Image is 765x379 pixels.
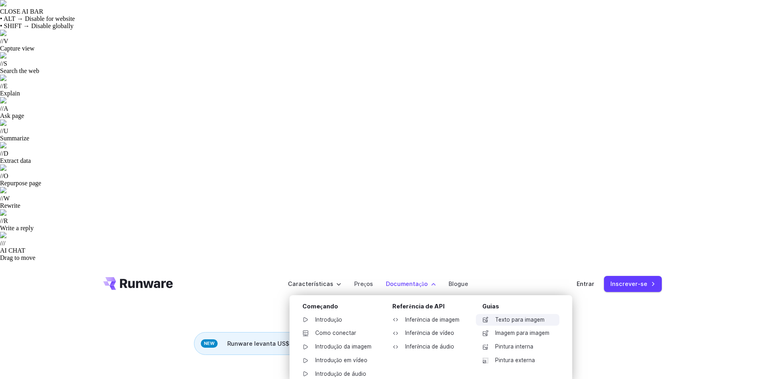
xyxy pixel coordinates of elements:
a: Texto para imagem [476,314,559,326]
a: Pintura interna [476,341,559,353]
font: Imagem para imagem [495,330,549,336]
font: Referência de API [392,303,444,310]
font: Runware levanta US$ 13 milhões em financiamento inicial liderado pela Insight Partners [227,340,479,347]
a: Inscrever-se [604,276,662,292]
font: Inferência de vídeo [405,330,454,336]
a: Inferência de imagem [386,314,469,326]
font: Blogue [449,280,468,287]
a: Introdução em vídeo [296,355,379,367]
font: Como conectar [315,330,356,336]
font: Introdução em vídeo [315,357,367,363]
font: Inferência de áudio [405,343,454,350]
a: Introdução da imagem [296,341,379,353]
a: Introdução [296,314,379,326]
font: Pintura interna [495,343,533,350]
font: Pintura externa [495,357,535,363]
a: Inferência de vídeo [386,327,469,339]
font: Começando [302,303,338,310]
font: Características [288,280,333,287]
font: Documentação [386,280,428,287]
font: Texto para imagem [495,316,545,323]
a: Preços [354,279,373,288]
a: Vá para / [103,277,173,290]
font: Inferência de imagem [405,316,459,323]
font: Introdução de áudio [315,371,366,377]
a: Imagem para imagem [476,327,559,339]
font: Guias [482,303,499,310]
a: Blogue [449,279,468,288]
a: Como conectar [296,327,379,339]
font: Introdução da imagem [315,343,371,350]
font: Preços [354,280,373,287]
font: Inscrever-se [610,280,647,287]
a: Entrar [577,279,594,288]
font: Entrar [577,280,594,287]
font: Introdução [315,316,342,323]
a: Inferência de áudio [386,341,469,353]
a: Pintura externa [476,355,559,367]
